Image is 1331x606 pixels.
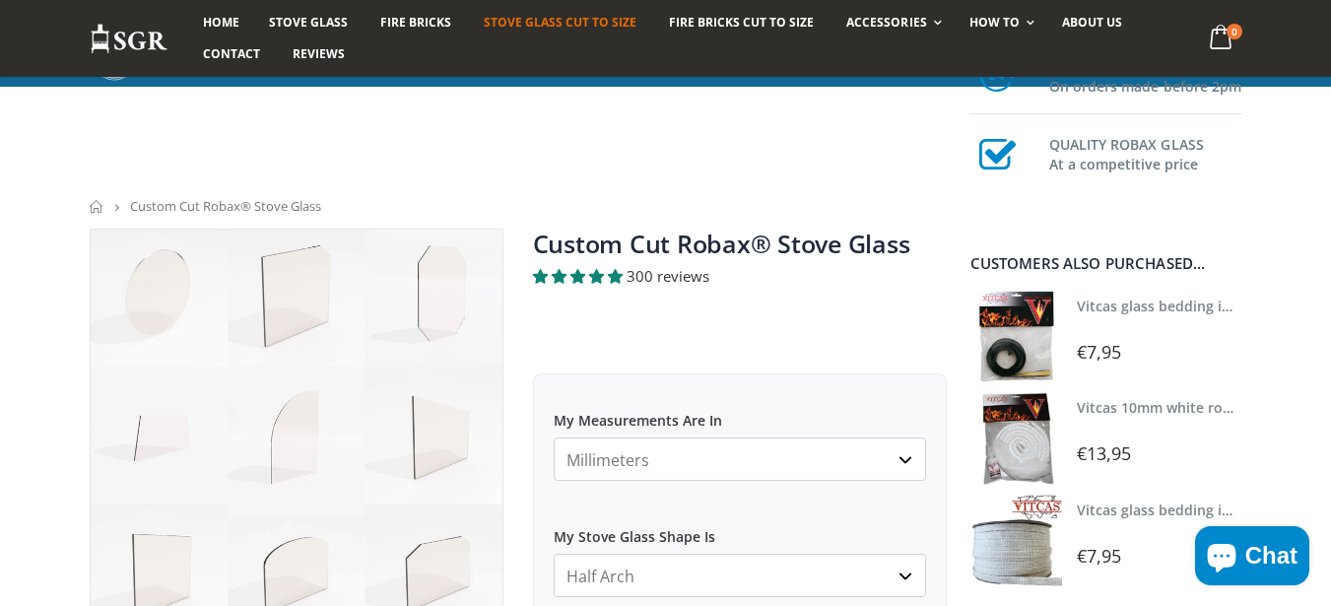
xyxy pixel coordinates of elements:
a: Custom Cut Robax® Stove Glass [533,227,910,260]
a: Fire Bricks [366,7,466,38]
h3: QUALITY ROBAX GLASS At a competitive price [1049,131,1242,174]
img: Vitcas stove glass bedding in tape [970,495,1062,586]
div: Customers also purchased... [970,256,1242,271]
a: 0 [1201,20,1241,58]
span: 4.94 stars [533,266,627,286]
a: Contact [188,38,275,70]
a: Reviews [278,38,360,70]
span: How To [969,14,1020,31]
a: Fire Bricks Cut To Size [654,7,829,38]
span: Custom Cut Robax® Stove Glass [130,197,321,215]
span: About us [1062,14,1122,31]
a: Home [188,7,254,38]
span: Fire Bricks Cut To Size [669,14,814,31]
span: Fire Bricks [380,14,451,31]
span: Accessories [846,14,926,31]
a: Home [90,200,104,213]
a: Stove Glass Cut To Size [469,7,651,38]
span: Reviews [293,45,345,62]
span: €13,95 [1077,441,1132,465]
a: Accessories [832,7,951,38]
a: Stove Glass [254,7,363,38]
span: 0 [1227,24,1242,39]
span: 300 reviews [627,266,709,286]
img: Vitcas stove glass bedding in tape [970,291,1062,382]
inbox-online-store-chat: Shopify online store chat [1189,526,1315,590]
span: Contact [203,45,260,62]
span: Stove Glass [269,14,348,31]
label: My Stove Glass Shape Is [554,510,926,546]
label: My Measurements Are In [554,394,926,430]
span: Home [203,14,239,31]
img: Stove Glass Replacement [90,23,168,55]
a: About us [1047,7,1137,38]
a: How To [955,7,1044,38]
span: €7,95 [1077,340,1121,364]
span: Stove Glass Cut To Size [484,14,636,31]
span: €7,95 [1077,544,1121,568]
img: Vitcas white rope, glue and gloves kit 10mm [970,392,1062,484]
